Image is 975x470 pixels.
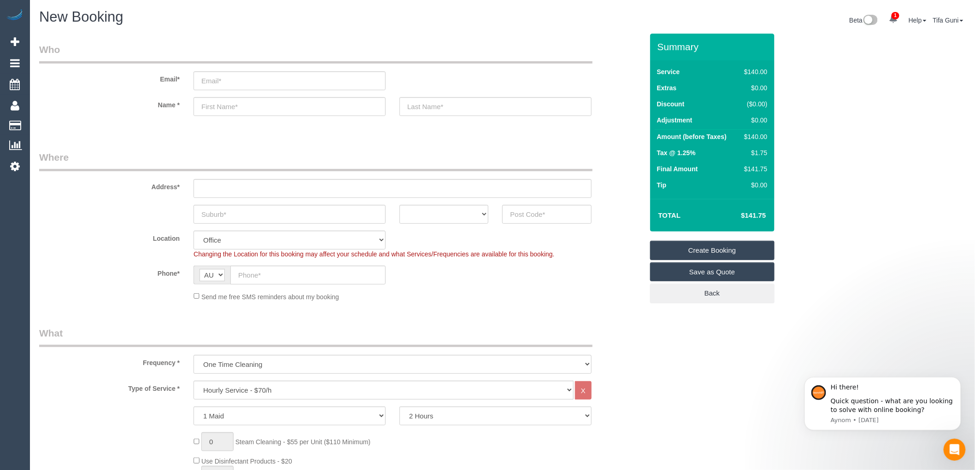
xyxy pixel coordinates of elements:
h3: Summary [658,41,770,52]
iframe: Intercom notifications message [791,363,975,445]
input: Phone* [230,266,386,284]
img: Automaid Logo [6,9,24,22]
a: Create Booking [650,241,775,260]
label: Address* [32,179,187,191]
span: Steam Cleaning - $55 per Unit ($110 Minimum) [235,438,370,446]
label: Frequency * [32,355,187,367]
label: Tax @ 1.25% [657,148,696,157]
label: Service [657,67,680,76]
span: 1 [892,12,899,19]
iframe: Intercom live chat [944,439,966,461]
legend: What [39,326,593,347]
input: Post Code* [502,205,591,224]
div: $0.00 [740,180,767,190]
label: Extras [657,83,677,93]
h4: $141.75 [713,212,766,220]
span: Send me free SMS reminders about my booking [201,293,339,300]
input: Suburb* [194,205,386,224]
label: Location [32,231,187,243]
a: Beta [849,17,878,24]
div: ($0.00) [740,99,767,109]
div: $140.00 [740,132,767,141]
label: Discount [657,99,685,109]
div: $140.00 [740,67,767,76]
label: Name * [32,97,187,110]
label: Email* [32,71,187,84]
a: Help [909,17,927,24]
label: Type of Service * [32,381,187,393]
strong: Total [658,211,681,219]
img: New interface [863,15,878,27]
label: Amount (before Taxes) [657,132,727,141]
input: First Name* [194,97,386,116]
label: Phone* [32,266,187,278]
span: Use Disinfectant Products - $20 [201,458,292,465]
span: Changing the Location for this booking may affect your schedule and what Services/Frequencies are... [194,250,554,258]
label: Final Amount [657,164,698,174]
a: 1 [884,9,902,29]
a: Tifa Guni [933,17,963,24]
span: New Booking [39,9,123,25]
label: Adjustment [657,116,693,125]
a: Back [650,284,775,303]
div: $0.00 [740,83,767,93]
a: Save as Quote [650,262,775,282]
input: Last Name* [399,97,592,116]
legend: Where [39,151,593,171]
div: $141.75 [740,164,767,174]
legend: Who [39,43,593,64]
div: $1.75 [740,148,767,157]
label: Tip [657,180,667,190]
input: Email* [194,71,386,90]
div: $0.00 [740,116,767,125]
